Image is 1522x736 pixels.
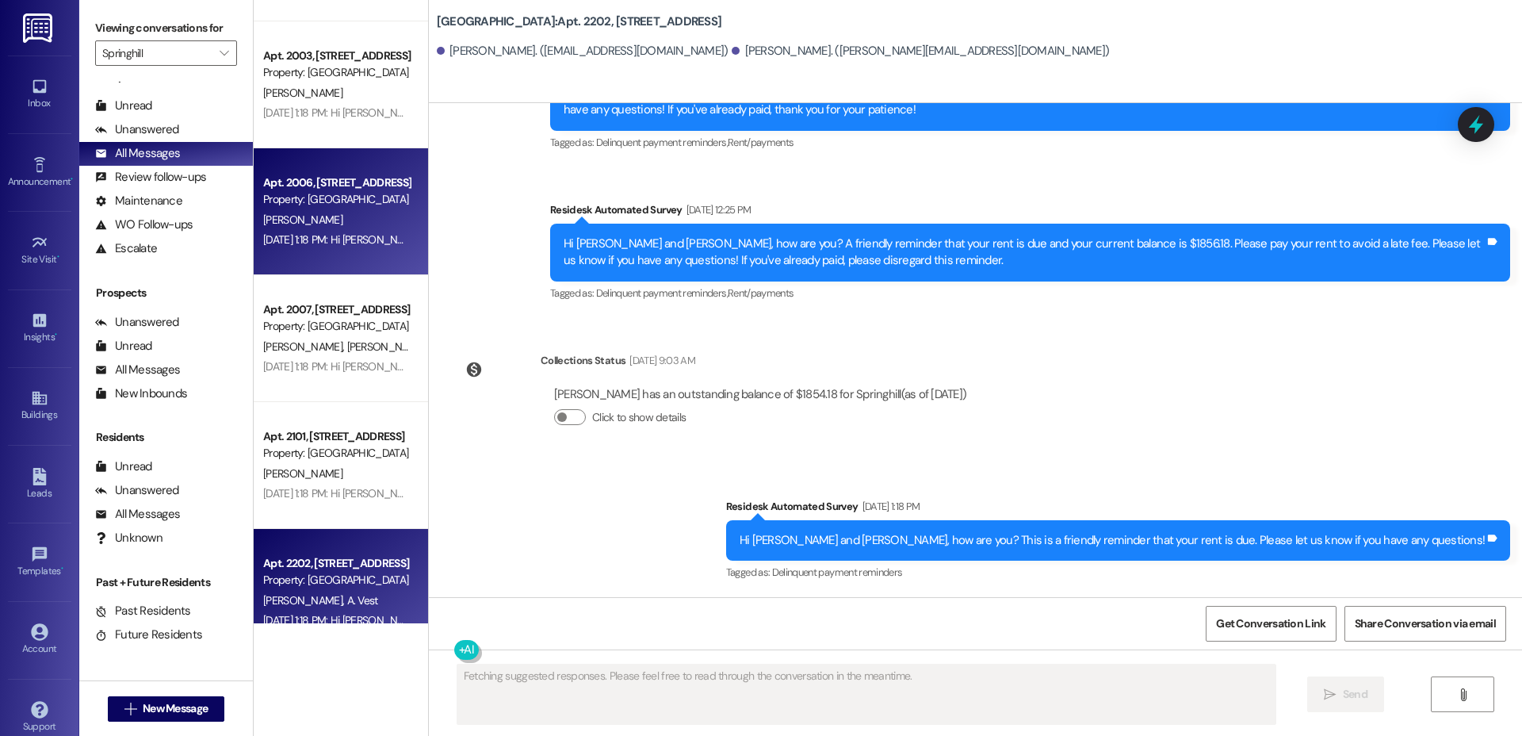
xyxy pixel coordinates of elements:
b: [GEOGRAPHIC_DATA]: Apt. 2202, [STREET_ADDRESS] [437,13,721,30]
textarea: Fetching suggested responses. Please feel free to read through the conversation in the meantime. [457,665,1275,724]
a: Buildings [8,385,71,427]
input: All communities [102,40,212,66]
span: • [55,329,57,340]
i:  [1324,688,1336,701]
span: Send [1343,686,1367,703]
a: Account [8,619,71,661]
div: [DATE] 9:03 AM [625,352,695,369]
i:  [124,703,136,715]
div: [PERSON_NAME]. ([EMAIL_ADDRESS][DOMAIN_NAME]) [437,43,728,59]
div: Unread [95,338,152,355]
span: Share Conversation via email [1355,615,1496,632]
div: Unknown [95,530,163,546]
div: Residents [79,429,253,446]
div: Hi [PERSON_NAME] and [PERSON_NAME], how are you? A friendly reminder that your rent is due and yo... [564,236,1485,270]
div: Maintenance [95,193,182,209]
span: Rent/payments [728,136,794,149]
i:  [1457,688,1469,701]
div: Escalate [95,240,157,257]
a: Inbox [8,73,71,116]
div: WO Follow-ups [95,217,193,233]
div: Hi [PERSON_NAME] and [PERSON_NAME], how are you? This is a friendly reminder that your rent is du... [740,532,1485,549]
div: All Messages [95,145,180,162]
div: All Messages [95,506,180,523]
span: • [57,251,59,263]
div: Tagged as: [726,561,1510,584]
a: Leads [8,463,71,506]
div: Unread [95,458,152,475]
span: Rent/payments [728,286,794,300]
div: Past Residents [95,603,191,619]
span: Get Conversation Link [1216,615,1325,632]
div: Unanswered [95,121,179,138]
button: Share Conversation via email [1344,606,1506,642]
span: Delinquent payment reminders , [596,286,728,300]
label: Viewing conversations for [95,16,237,40]
div: Review follow-ups [95,169,206,186]
div: [DATE] 1:18 PM [859,498,920,515]
div: Past + Future Residents [79,574,253,591]
div: [PERSON_NAME]. ([PERSON_NAME][EMAIL_ADDRESS][DOMAIN_NAME]) [732,43,1109,59]
div: Residesk Automated Survey [550,201,1510,224]
span: Delinquent payment reminders [772,565,903,579]
div: Tagged as: [550,131,1510,154]
div: Tagged as: [550,282,1510,305]
a: Templates • [8,541,71,584]
div: New Inbounds [95,385,187,402]
span: New Message [143,700,208,717]
div: Future Residents [95,627,202,643]
button: New Message [108,696,225,722]
button: Get Conversation Link [1206,606,1336,642]
div: [DATE] 12:25 PM [683,201,751,218]
a: Site Visit • [8,229,71,272]
div: [PERSON_NAME] has an outstanding balance of $1854.18 for Springhill (as of [DATE]) [554,386,966,403]
div: Unread [95,98,152,114]
label: Click to show details [592,409,686,426]
div: Prospects [79,285,253,301]
div: Residesk Automated Survey [726,498,1510,520]
button: Send [1307,677,1384,712]
span: • [71,174,73,185]
div: Unanswered [95,482,179,499]
img: ResiDesk Logo [23,13,55,43]
span: • [61,563,63,574]
div: All Messages [95,362,180,378]
div: Collections Status [541,352,625,369]
div: Unanswered [95,314,179,331]
i:  [220,47,228,59]
a: Insights • [8,307,71,350]
span: Delinquent payment reminders , [596,136,728,149]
